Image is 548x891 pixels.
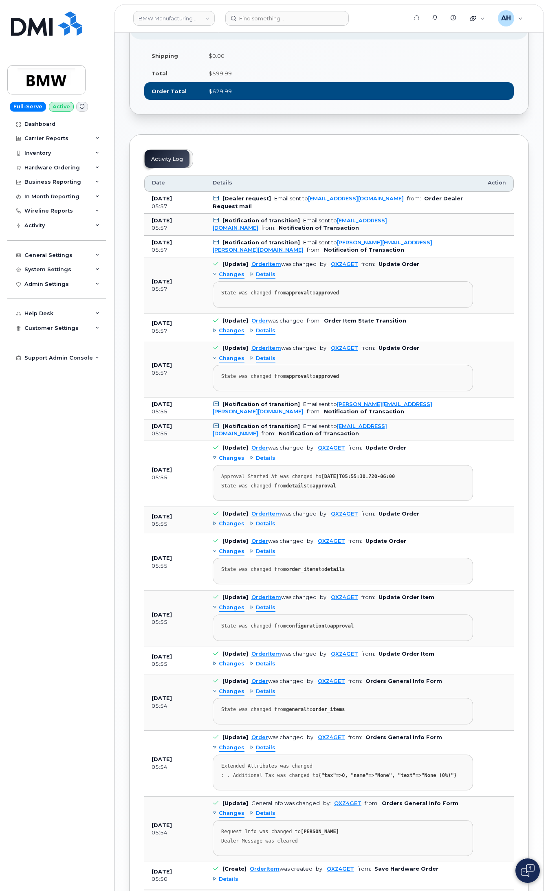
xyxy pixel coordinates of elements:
[361,594,375,600] span: from:
[320,651,328,657] span: by:
[279,430,359,437] b: Notification of Transaction
[251,511,281,517] a: OrderItem
[152,612,172,618] b: [DATE]
[379,345,419,351] b: Update Order
[365,678,442,684] b: Orders General Info Form
[251,345,317,351] div: was changed
[152,430,198,437] div: 05:55
[256,271,275,279] span: Details
[320,345,328,351] span: by:
[222,538,248,544] b: [Update]
[222,734,248,740] b: [Update]
[318,445,345,451] a: QXZ4GET
[357,866,371,872] span: from:
[318,678,345,684] a: QXZ4GET
[152,217,172,224] b: [DATE]
[222,217,300,224] b: [Notification of transition]
[222,800,248,806] b: [Update]
[222,651,248,657] b: [Update]
[374,866,438,872] b: Save Hardware Order
[221,772,464,779] div: : . Additional Tax was changed to
[256,810,275,817] span: Details
[382,800,458,806] b: Orders General Info Form
[318,772,457,778] strong: {"tax"=>0, "name"=>"None", "text"=>"None (0%)"}
[365,734,442,740] b: Orders General Info Form
[152,764,198,771] div: 05:54
[219,355,244,362] span: Changes
[251,538,268,544] a: Order
[219,327,244,335] span: Changes
[308,195,404,202] a: [EMAIL_ADDRESS][DOMAIN_NAME]
[307,318,321,324] span: from:
[209,70,232,77] span: $599.99
[480,176,514,192] th: Action
[152,203,198,210] div: 05:57
[219,660,244,668] span: Changes
[521,864,535,877] img: Open chat
[251,445,304,451] div: was changed
[152,756,172,762] b: [DATE]
[152,520,198,528] div: 05:55
[301,829,339,834] strong: [PERSON_NAME]
[331,261,358,267] a: QXZ4GET
[251,261,317,267] div: was changed
[321,474,395,479] strong: [DATE]T05:55:30.720-06:00
[152,661,198,668] div: 05:55
[152,822,172,828] b: [DATE]
[331,345,358,351] a: QXZ4GET
[221,474,464,480] div: Approval Started At was changed to
[464,10,491,26] div: Quicklinks
[221,566,464,573] div: State was changed from to
[152,320,172,326] b: [DATE]
[219,744,244,752] span: Changes
[213,195,463,209] b: Order Dealer Request mail
[152,467,172,473] b: [DATE]
[331,651,358,657] a: QXZ4GET
[219,520,244,528] span: Changes
[152,555,172,561] b: [DATE]
[152,423,172,429] b: [DATE]
[315,290,339,296] strong: approved
[251,345,281,351] a: OrderItem
[251,651,317,657] div: was changed
[251,678,268,684] a: Order
[331,594,358,600] a: QXZ4GET
[348,734,362,740] span: from:
[251,318,304,324] div: was changed
[286,707,307,712] strong: general
[286,373,310,379] strong: approval
[152,876,198,883] div: 05:50
[152,239,172,246] b: [DATE]
[152,362,172,368] b: [DATE]
[318,734,345,740] a: QXZ4GET
[274,195,404,202] div: Email sent to
[152,562,198,570] div: 05:55
[379,651,434,657] b: Update Order Item
[361,651,375,657] span: from:
[327,866,354,872] a: QXZ4GET
[316,866,324,872] span: by:
[262,225,275,231] span: from:
[320,511,328,517] span: by:
[324,247,404,253] b: Notification of Transaction
[251,734,304,740] div: was changed
[348,445,362,451] span: from:
[219,876,238,883] span: Details
[219,810,244,817] span: Changes
[213,179,232,187] span: Details
[256,604,275,612] span: Details
[222,445,248,451] b: [Update]
[286,623,324,629] strong: configuration
[225,11,349,26] input: Find something...
[209,53,224,59] span: $0.00
[307,445,315,451] span: by:
[152,195,172,202] b: [DATE]
[152,869,172,875] b: [DATE]
[250,866,313,872] div: was created
[250,866,280,872] a: OrderItem
[307,734,315,740] span: by:
[256,327,275,335] span: Details
[251,594,281,600] a: OrderItem
[251,800,320,806] div: General Info was changed
[219,548,244,555] span: Changes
